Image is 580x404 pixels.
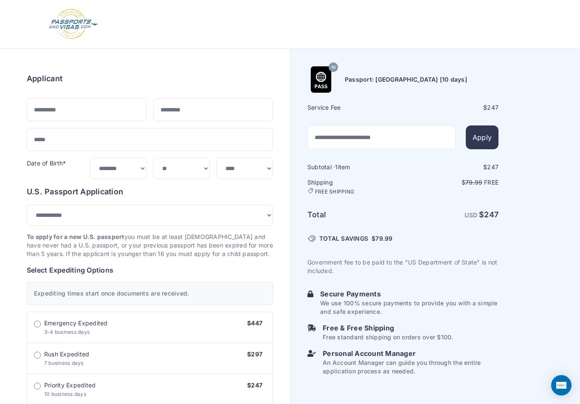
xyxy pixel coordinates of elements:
p: Government fee to be paid to the "US Department of State" is not included. [307,258,498,275]
span: Priority Expedited [44,381,96,390]
span: USD [465,211,477,219]
h6: Personal Account Manager [323,348,498,358]
p: $ [404,178,498,187]
span: FREE SHIPPING [315,188,354,195]
span: 79.99 [375,235,392,242]
span: 247 [487,104,498,111]
h6: Free & Free Shipping [323,323,453,333]
h6: Secure Payments [320,289,498,299]
span: 10 business days [44,391,86,397]
span: $447 [247,319,262,327]
div: Expediting times start once documents are received. [27,282,273,305]
h6: Select Expediting Options [27,265,273,275]
span: 7 business days [44,360,84,366]
span: $297 [247,350,262,358]
span: 79.99 [465,179,482,186]
span: $ [372,234,392,243]
strong: To apply for a new U.S. passport [27,233,124,240]
span: 1 [335,163,338,171]
h6: Subtotal · item [307,163,402,171]
span: 10 [331,62,335,73]
h6: Applicant [27,73,62,85]
p: An Account Manager can guide you through the entire application process as needed. [323,358,498,376]
span: Emergency Expedited [44,319,108,327]
img: Logo [48,9,99,40]
span: $247 [247,381,262,389]
h6: Service Fee [307,103,402,112]
h6: Shipping [307,178,402,195]
img: Product Name [308,66,334,93]
strong: $ [479,210,498,219]
label: Date of Birth* [27,159,66,167]
span: 3-4 business days [44,329,90,335]
span: Free [484,179,498,186]
h6: Total [307,209,402,221]
span: TOTAL SAVINGS [319,234,368,243]
h6: Passport: [GEOGRAPHIC_DATA] [10 days] [345,75,467,84]
span: 247 [484,210,498,219]
div: $ [404,103,498,112]
span: 247 [487,163,498,171]
div: $ [404,163,498,171]
p: you must be at least [DEMOGRAPHIC_DATA] and have never had a U.S. passport, or your previous pass... [27,233,273,258]
p: Free standard shipping on orders over $100. [323,333,453,341]
button: Apply [466,125,498,149]
div: Open Intercom Messenger [551,375,572,395]
p: We use 100% secure payments to provide you with a simple and safe experience. [320,299,498,316]
h6: U.S. Passport Application [27,186,273,198]
span: Rush Expedited [44,350,89,358]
